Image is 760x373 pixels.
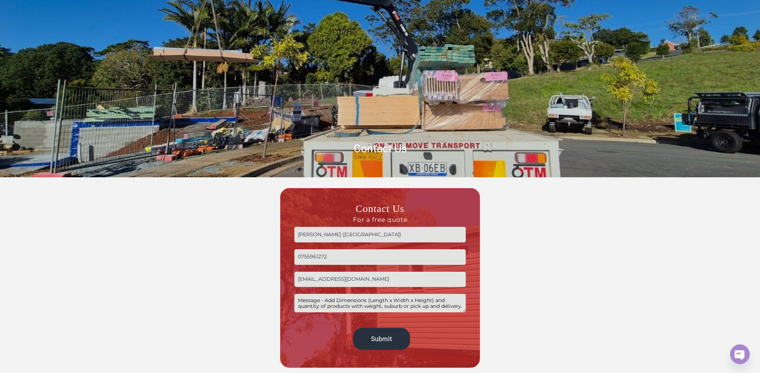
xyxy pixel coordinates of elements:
[294,272,465,287] input: Email
[294,202,465,223] h3: Contact Us
[353,328,410,350] input: Submit
[294,249,465,265] input: Phone no.
[174,141,586,156] h1: Contact Us
[294,227,465,242] input: Name
[294,216,465,224] span: For a free quote
[294,202,465,353] form: Contact form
